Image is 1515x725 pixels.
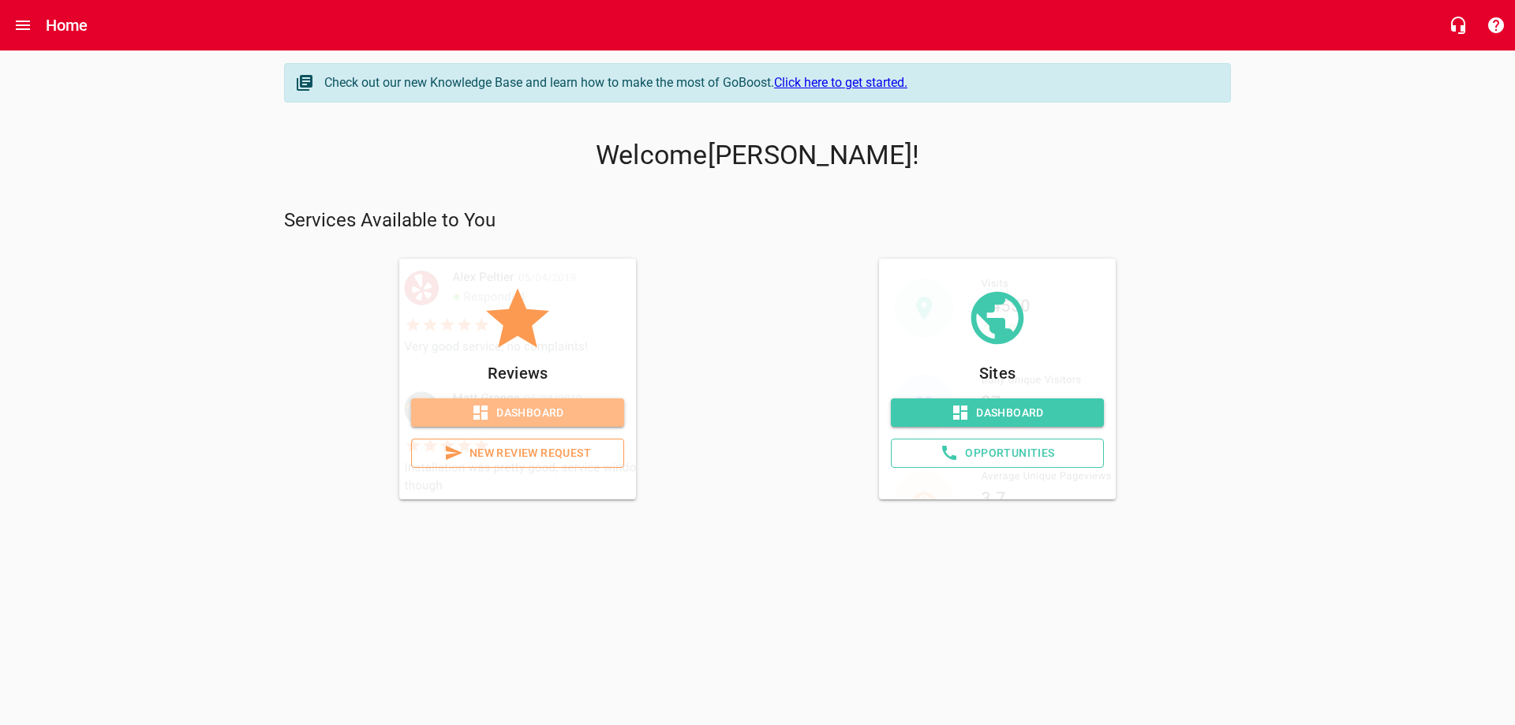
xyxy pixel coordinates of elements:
button: Open drawer [4,6,42,44]
span: Dashboard [424,403,612,423]
div: Check out our new Knowledge Base and learn how to make the most of GoBoost. [324,73,1214,92]
a: Click here to get started. [774,75,907,90]
h6: Home [46,13,88,38]
button: Live Chat [1439,6,1477,44]
p: Welcome [PERSON_NAME] ! [284,140,1231,171]
span: New Review Request [425,443,611,463]
p: Services Available to You [284,208,1231,234]
span: Opportunities [904,443,1090,463]
button: Support Portal [1477,6,1515,44]
p: Sites [891,361,1104,386]
a: New Review Request [411,439,624,468]
span: Dashboard [903,403,1091,423]
a: Dashboard [411,398,624,428]
p: Reviews [411,361,624,386]
a: Dashboard [891,398,1104,428]
a: Opportunities [891,439,1104,468]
